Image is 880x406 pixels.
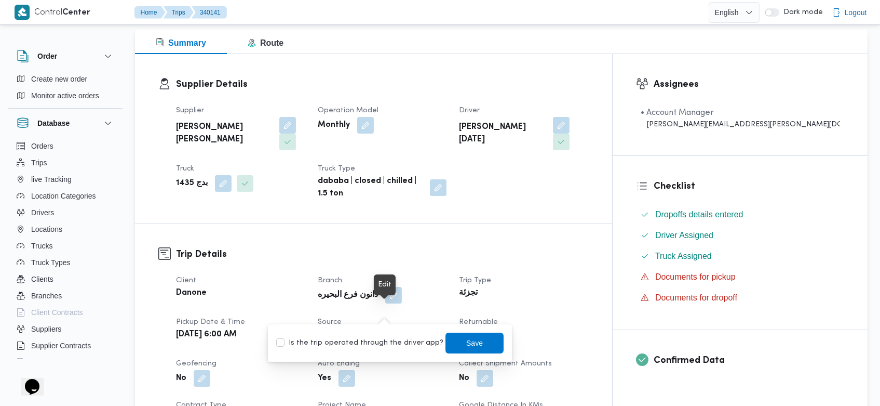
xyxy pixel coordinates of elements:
[12,271,118,287] button: Clients
[318,165,355,172] span: Truck Type
[637,206,844,223] button: Dropoffs details entered
[31,290,62,302] span: Branches
[248,38,283,47] span: Route
[654,77,844,91] h3: Assignees
[37,50,57,62] h3: Order
[12,71,118,87] button: Create new order
[164,6,194,19] button: Trips
[176,121,272,146] b: [PERSON_NAME] [PERSON_NAME]
[845,6,867,19] span: Logout
[318,175,423,200] b: dababa | closed | chilled | 1.5 ton
[459,319,498,325] span: Returnable
[318,319,342,325] span: Source
[134,6,166,19] button: Home
[176,329,237,341] b: [DATE] 6:00 AM
[31,240,52,252] span: Trucks
[12,221,118,238] button: Locations
[12,321,118,337] button: Suppliers
[31,306,83,319] span: Client Contracts
[637,269,844,285] button: Documents for pickup
[318,107,378,114] span: Operation Model
[176,319,245,325] span: Pickup date & time
[637,227,844,244] button: Driver Assigned
[8,138,123,363] div: Database
[156,38,206,47] span: Summary
[12,154,118,171] button: Trips
[31,89,99,102] span: Monitor active orders
[12,304,118,321] button: Client Contracts
[15,5,30,20] img: X8yXhbKr1z7QwAAAABJRU5ErkJggg==
[445,333,504,353] button: Save
[176,287,207,299] b: Danone
[17,117,114,129] button: Database
[12,287,118,304] button: Branches
[459,107,480,114] span: Driver
[63,9,91,17] b: Center
[12,171,118,188] button: live Tracking
[378,279,391,291] div: Edit
[10,364,44,396] iframe: chat widget
[31,206,54,219] span: Drivers
[655,271,736,283] span: Documents for pickup
[655,272,736,281] span: Documents for pickup
[176,107,204,114] span: Supplier
[641,107,840,119] div: • Account Manager
[655,229,713,242] span: Driver Assigned
[31,273,53,285] span: Clients
[17,50,114,62] button: Order
[637,290,844,306] button: Documents for dropoff
[779,8,823,17] span: Dark mode
[31,190,96,202] span: Location Categories
[31,140,53,152] span: Orders
[31,173,72,186] span: live Tracking
[176,277,196,284] span: Client
[655,252,712,260] span: Truck Assigned
[459,287,478,299] b: تجزئة
[655,208,743,221] span: Dropoffs details entered
[318,119,350,132] b: Monthly
[12,337,118,354] button: Supplier Contracts
[828,2,871,23] button: Logout
[31,156,47,169] span: Trips
[654,353,844,368] h3: Confirmed Data
[276,337,443,349] label: Is the trip operated through the driver app?
[192,6,227,19] button: 340141
[318,360,360,367] span: Auto Ending
[12,204,118,221] button: Drivers
[176,177,208,190] b: بدج 1435
[176,247,589,261] h3: Trip Details
[459,360,552,367] span: Collect Shipment Amounts
[12,138,118,154] button: Orders
[12,254,118,271] button: Truck Types
[31,356,57,369] span: Devices
[12,87,118,104] button: Monitor active orders
[176,77,589,91] h3: Supplier Details
[12,188,118,204] button: Location Categories
[318,289,378,302] b: دانون فرع البحيره
[655,210,743,219] span: Dropoffs details entered
[459,277,491,284] span: Trip Type
[655,250,712,263] span: Truck Assigned
[655,231,713,240] span: Driver Assigned
[318,277,342,284] span: Branch
[31,223,62,235] span: Locations
[467,337,483,349] span: Save
[31,256,70,269] span: Truck Types
[654,179,844,193] h3: Checklist
[459,121,546,146] b: [PERSON_NAME][DATE]
[31,339,91,352] span: Supplier Contracts
[8,71,123,108] div: Order
[641,119,840,130] div: [PERSON_NAME][EMAIL_ADDRESS][PERSON_NAME][DOMAIN_NAME]
[655,292,737,304] span: Documents for dropoff
[176,372,186,385] b: No
[318,372,331,385] b: Yes
[176,165,194,172] span: Truck
[637,248,844,265] button: Truck Assigned
[31,323,61,335] span: Suppliers
[459,372,469,385] b: No
[31,73,87,85] span: Create new order
[37,117,70,129] h3: Database
[655,293,737,302] span: Documents for dropoff
[12,354,118,371] button: Devices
